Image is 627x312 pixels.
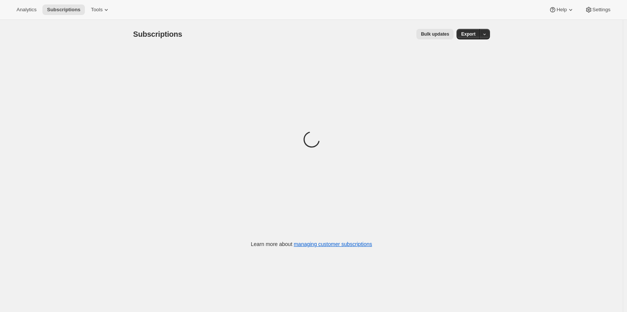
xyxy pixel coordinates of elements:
[86,4,115,15] button: Tools
[12,4,41,15] button: Analytics
[17,7,36,13] span: Analytics
[47,7,80,13] span: Subscriptions
[91,7,102,13] span: Tools
[592,7,610,13] span: Settings
[294,241,372,247] a: managing customer subscriptions
[421,31,449,37] span: Bulk updates
[251,240,372,248] p: Learn more about
[42,4,85,15] button: Subscriptions
[457,29,480,39] button: Export
[544,4,579,15] button: Help
[461,31,475,37] span: Export
[580,4,615,15] button: Settings
[416,29,454,39] button: Bulk updates
[556,7,567,13] span: Help
[133,30,182,38] span: Subscriptions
